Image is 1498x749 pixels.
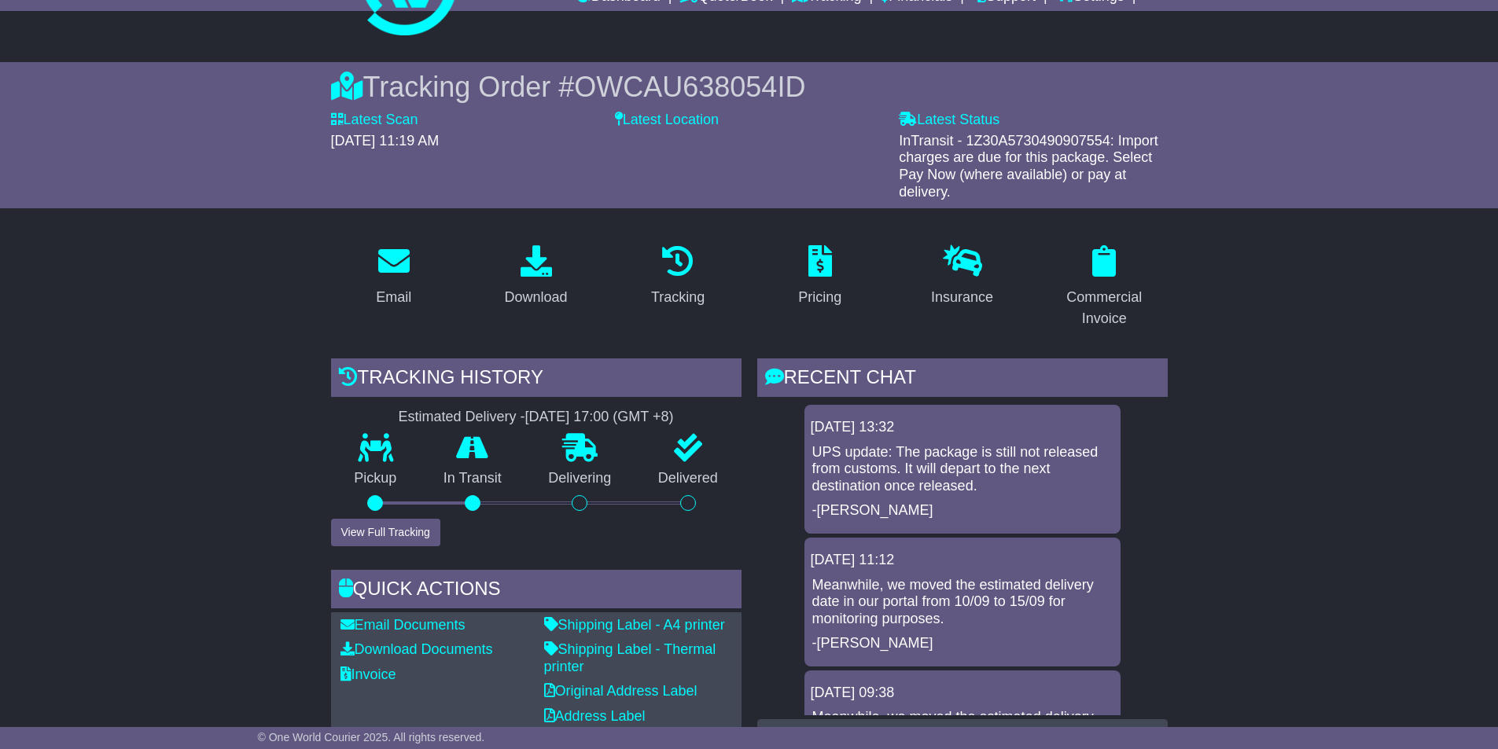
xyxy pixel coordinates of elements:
[812,577,1113,628] p: Meanwhile, we moved the estimated delivery date in our portal from 10/09 to 15/09 for monitoring ...
[635,470,742,487] p: Delivered
[921,240,1003,314] a: Insurance
[811,552,1114,569] div: [DATE] 11:12
[331,409,742,426] div: Estimated Delivery -
[331,70,1168,104] div: Tracking Order #
[812,635,1113,652] p: -[PERSON_NAME]
[788,240,852,314] a: Pricing
[331,358,742,401] div: Tracking history
[376,287,411,308] div: Email
[544,708,646,724] a: Address Label
[340,641,493,657] a: Download Documents
[798,287,841,308] div: Pricing
[899,112,999,129] label: Latest Status
[331,133,440,149] span: [DATE] 11:19 AM
[651,287,705,308] div: Tracking
[931,287,993,308] div: Insurance
[525,409,674,426] div: [DATE] 17:00 (GMT +8)
[544,617,725,633] a: Shipping Label - A4 printer
[544,683,697,699] a: Original Address Label
[641,240,715,314] a: Tracking
[1041,240,1168,335] a: Commercial Invoice
[757,358,1168,401] div: RECENT CHAT
[340,617,466,633] a: Email Documents
[331,112,418,129] label: Latest Scan
[812,502,1113,520] p: -[PERSON_NAME]
[331,570,742,612] div: Quick Actions
[811,419,1114,436] div: [DATE] 13:32
[340,666,396,682] a: Invoice
[420,470,525,487] p: In Transit
[544,641,716,674] a: Shipping Label - Thermal printer
[811,685,1114,702] div: [DATE] 09:38
[331,519,440,546] button: View Full Tracking
[258,731,485,743] span: © One World Courier 2025. All rights reserved.
[812,444,1113,495] p: UPS update: The package is still not released from customs. It will depart to the next destinatio...
[366,240,421,314] a: Email
[525,470,635,487] p: Delivering
[331,470,421,487] p: Pickup
[504,287,567,308] div: Download
[574,71,805,103] span: OWCAU638054ID
[615,112,719,129] label: Latest Location
[494,240,577,314] a: Download
[1051,287,1158,329] div: Commercial Invoice
[899,133,1158,200] span: InTransit - 1Z30A5730490907554: Import charges are due for this package. Select Pay Now (where av...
